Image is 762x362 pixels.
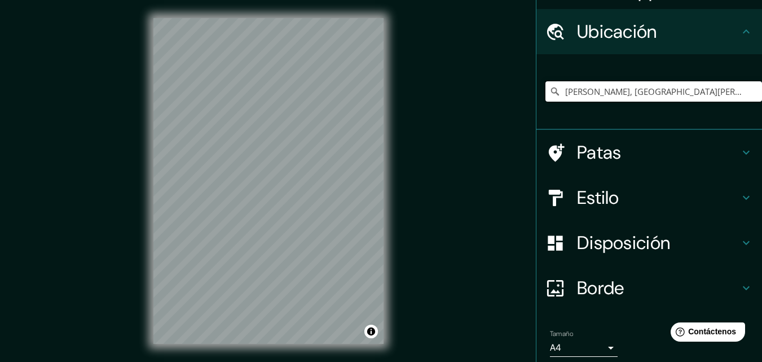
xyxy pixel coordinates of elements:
div: Borde [536,265,762,311]
div: Ubicación [536,9,762,54]
font: Ubicación [577,20,657,43]
font: Borde [577,276,624,300]
input: Elige tu ciudad o zona [545,81,762,102]
font: Tamaño [550,329,573,338]
div: Disposición [536,220,762,265]
font: A4 [550,342,561,354]
font: Estilo [577,186,619,210]
iframe: Lanzador de widgets de ayuda [662,318,750,350]
button: Activar o desactivar atribución [364,325,378,338]
div: A4 [550,339,618,357]
font: Disposición [577,231,670,255]
canvas: Mapa [153,18,384,344]
div: Patas [536,130,762,175]
div: Estilo [536,175,762,220]
font: Patas [577,141,622,164]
